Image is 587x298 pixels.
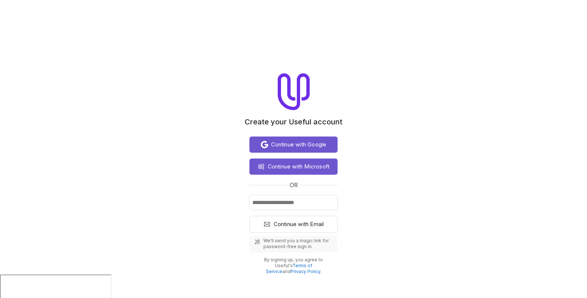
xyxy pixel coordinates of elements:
span: We'll send you a magic link for password-free sign in. [263,238,333,250]
button: Continue with Email [249,216,338,233]
p: By signing up, you agree to Useful's and . [255,257,332,275]
a: Privacy Policy [291,269,320,274]
h1: Create your Useful account [245,117,342,126]
span: Continue with Email [274,220,324,229]
a: Terms of Service [266,263,313,274]
button: Continue with Microsoft [249,159,338,175]
input: Email [249,195,338,210]
button: Continue with Google [249,137,338,153]
span: or [289,181,298,189]
span: Continue with Microsoft [268,162,330,171]
span: Continue with Google [271,140,327,149]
